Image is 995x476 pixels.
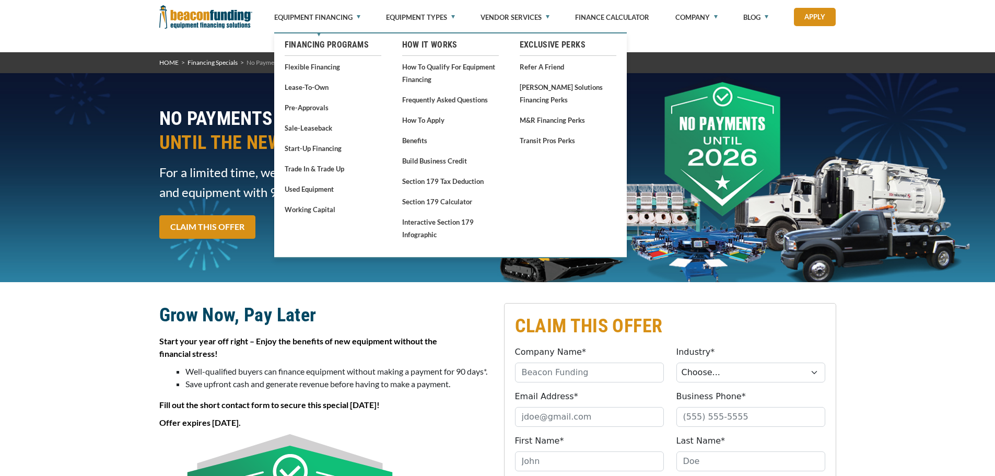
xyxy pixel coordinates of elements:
[159,131,491,155] span: UNTIL THE NEW YEAR
[515,451,664,471] input: John
[515,346,586,358] label: Company Name*
[285,162,381,175] a: Trade In & Trade Up
[159,417,241,427] strong: Offer expires [DATE].
[285,80,381,94] a: Lease-To-Own
[402,175,499,188] a: Section 179 Tax Deduction
[402,113,499,126] a: How to Apply
[247,59,315,66] span: No Payments for 90 Days
[159,336,437,358] strong: Start your year off right – Enjoy the benefits of new equipment without the financial stress!
[188,59,238,66] a: Financing Specials
[515,314,825,338] h2: CLAIM THIS OFFER
[794,8,836,26] a: Apply
[515,407,664,427] input: jdoe@gmail.com
[402,154,499,167] a: Build Business Credit
[515,390,578,403] label: Email Address*
[159,162,491,202] span: For a limited time, well-qualified buyers can finance trucks and equipment with 90-days no paymen...
[185,365,491,378] li: Well-qualified buyers can finance equipment without making a payment for 90 days*.
[676,451,825,471] input: Doe
[402,39,499,51] a: How It Works
[285,182,381,195] a: Used Equipment
[285,142,381,155] a: Start-Up Financing
[676,390,746,403] label: Business Phone*
[402,134,499,147] a: Benefits
[676,435,725,447] label: Last Name*
[159,303,491,327] h2: Grow Now, Pay Later
[159,400,380,410] strong: Fill out the short contact form to secure this special [DATE]!
[285,121,381,134] a: Sale-Leaseback
[159,215,255,239] a: CLAIM THIS OFFER
[676,407,825,427] input: (555) 555-5555
[402,195,499,208] a: Section 179 Calculator
[676,346,715,358] label: Industry*
[402,93,499,106] a: Frequently Asked Questions
[520,134,616,147] a: Transit Pros Perks
[515,435,564,447] label: First Name*
[185,378,491,390] li: Save upfront cash and generate revenue before having to make a payment.
[520,60,616,73] a: Refer a Friend
[285,203,381,216] a: Working Capital
[520,113,616,126] a: M&R Financing Perks
[159,107,491,155] h2: NO PAYMENTS
[515,363,664,382] input: Beacon Funding
[285,60,381,73] a: Flexible Financing
[520,39,616,51] a: Exclusive Perks
[159,59,179,66] a: HOME
[520,80,616,106] a: [PERSON_NAME] Solutions Financing Perks
[402,60,499,86] a: How to Qualify for Equipment Financing
[402,215,499,241] a: Interactive Section 179 Infographic
[285,101,381,114] a: Pre-approvals
[285,39,381,51] a: Financing Programs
